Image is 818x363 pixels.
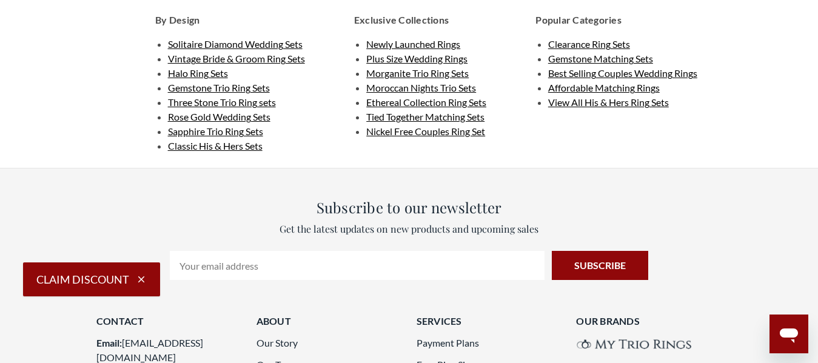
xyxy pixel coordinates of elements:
[576,339,691,349] img: My Trio Rings brand logo
[170,251,545,280] input: Your email address
[168,38,303,50] a: Solitaire Diamond Wedding Sets
[168,67,228,79] a: Halo Ring Sets
[417,314,562,328] h3: Services
[576,314,722,328] h3: Our Brands
[23,262,160,296] button: Claim Discount
[256,314,402,328] h3: About
[548,67,697,79] a: Best Selling Couples Wedding Rings
[366,125,485,137] a: Nickel Free Couples Ring Set
[168,111,270,122] a: Rose Gold Wedding Sets
[769,315,808,353] iframe: Button to launch messaging window
[552,251,648,280] input: Subscribe
[96,314,242,328] h3: Contact
[96,337,122,348] strong: Email:
[168,82,270,93] a: Gemstone Trio Ring Sets
[366,82,476,93] a: Moroccan Nights Trio Sets
[144,15,304,25] h2: By Design
[170,222,648,236] p: Get the latest updates on new products and upcoming sales
[168,53,305,64] a: Vintage Bride & Groom Ring Sets
[548,82,660,93] a: Affordable Matching Rings
[548,96,669,108] a: View All His & Hers Ring Sets
[343,15,486,25] h2: Exclusive Collections
[366,38,460,50] a: Newly Launched Rings
[256,337,298,348] a: Our Story
[366,96,486,108] a: Ethereal Collection Ring Sets
[548,53,653,64] a: Gemstone Matching Sets
[525,15,697,25] h2: Popular Categories
[548,38,630,50] a: Clearance Ring Sets
[168,96,276,108] a: Three Stone Trio Ring sets
[366,67,469,79] a: Morganite Trio Ring Sets
[168,140,263,152] a: Classic His & Hers Sets
[366,53,468,64] a: Plus Size Wedding Rings
[417,337,479,348] a: Payment Plans
[170,196,648,218] h3: Subscribe to our newsletter
[366,111,484,122] a: Tied Together Matching Sets
[168,125,263,137] a: Sapphire Trio Ring Sets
